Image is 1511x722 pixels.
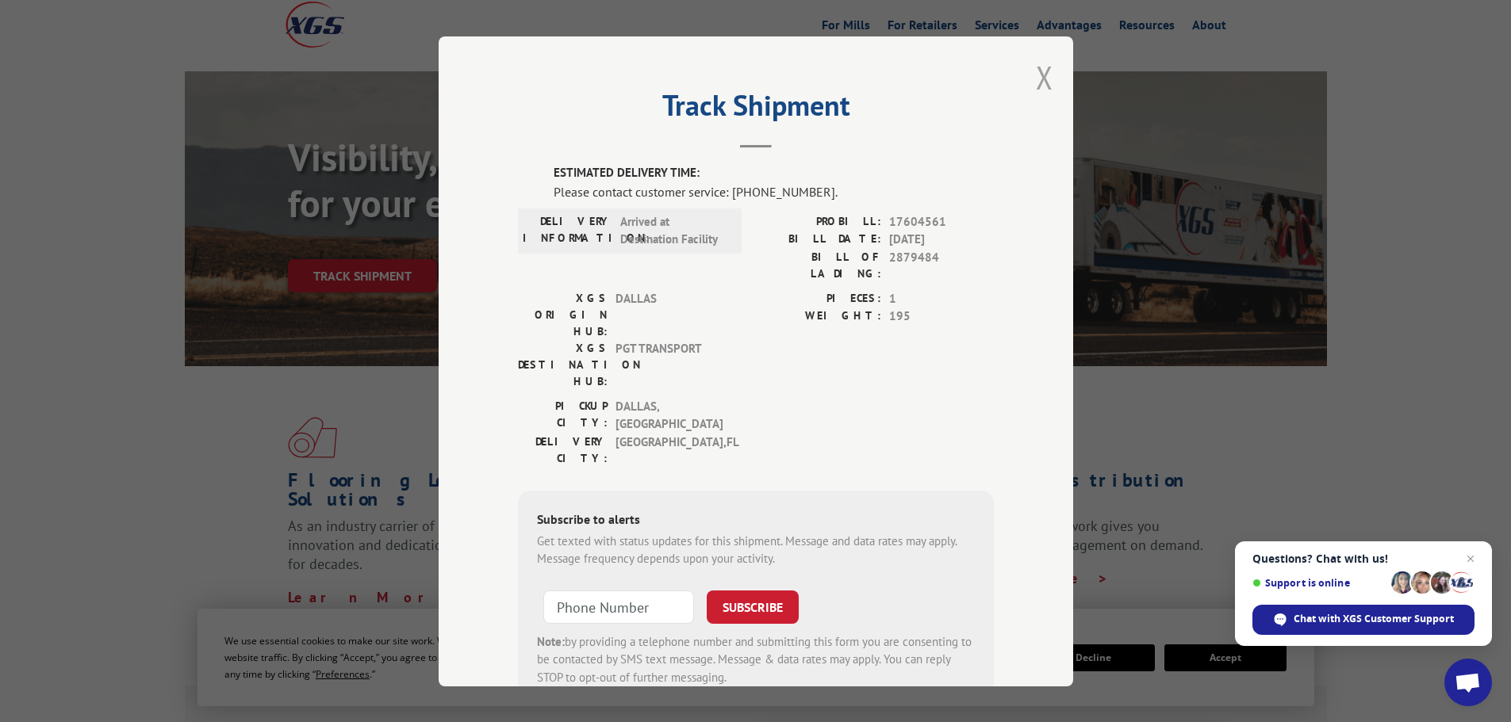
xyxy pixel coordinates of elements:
[1252,577,1386,589] span: Support is online
[523,212,612,248] label: DELIVERY INFORMATION:
[537,509,975,532] div: Subscribe to alerts
[1252,552,1475,565] span: Questions? Chat with us!
[756,212,881,231] label: PROBILL:
[889,231,994,249] span: [DATE]
[518,339,608,389] label: XGS DESTINATION HUB:
[756,289,881,308] label: PIECES:
[756,308,881,326] label: WEIGHT:
[889,248,994,281] span: 2879484
[616,289,723,339] span: DALLAS
[554,164,994,182] label: ESTIMATED DELIVERY TIME:
[543,590,694,623] input: Phone Number
[616,339,723,389] span: PGT TRANSPORT
[1294,612,1454,626] span: Chat with XGS Customer Support
[554,181,994,201] div: Please contact customer service: [PHONE_NUMBER].
[518,289,608,339] label: XGS ORIGIN HUB:
[616,433,723,466] span: [GEOGRAPHIC_DATA] , FL
[1036,56,1053,98] button: Close modal
[707,590,799,623] button: SUBSCRIBE
[756,248,881,281] label: BILL OF LADING:
[1461,549,1480,568] span: Close chat
[616,397,723,433] span: DALLAS , [GEOGRAPHIC_DATA]
[537,633,565,648] strong: Note:
[889,289,994,308] span: 1
[620,212,727,248] span: Arrived at Destination Facility
[537,532,975,567] div: Get texted with status updates for this shipment. Message and data rates may apply. Message frequ...
[756,231,881,249] label: BILL DATE:
[889,212,994,231] span: 17604561
[518,94,994,124] h2: Track Shipment
[518,433,608,466] label: DELIVERY CITY:
[518,397,608,433] label: PICKUP CITY:
[1252,605,1475,635] div: Chat with XGS Customer Support
[1444,659,1492,706] div: Open chat
[889,308,994,326] span: 195
[537,632,975,686] div: by providing a telephone number and submitting this form you are consenting to be contacted by SM...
